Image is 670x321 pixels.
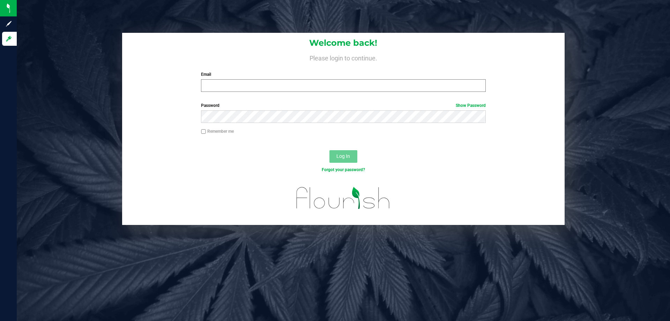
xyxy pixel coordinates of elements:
[201,129,206,134] input: Remember me
[322,167,365,172] a: Forgot your password?
[122,38,565,48] h1: Welcome back!
[456,103,486,108] a: Show Password
[5,20,12,27] inline-svg: Sign up
[288,180,399,216] img: flourish_logo.svg
[201,103,219,108] span: Password
[201,128,234,134] label: Remember me
[5,35,12,42] inline-svg: Log in
[122,53,565,61] h4: Please login to continue.
[201,71,485,78] label: Email
[336,153,350,159] span: Log In
[329,150,357,163] button: Log In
